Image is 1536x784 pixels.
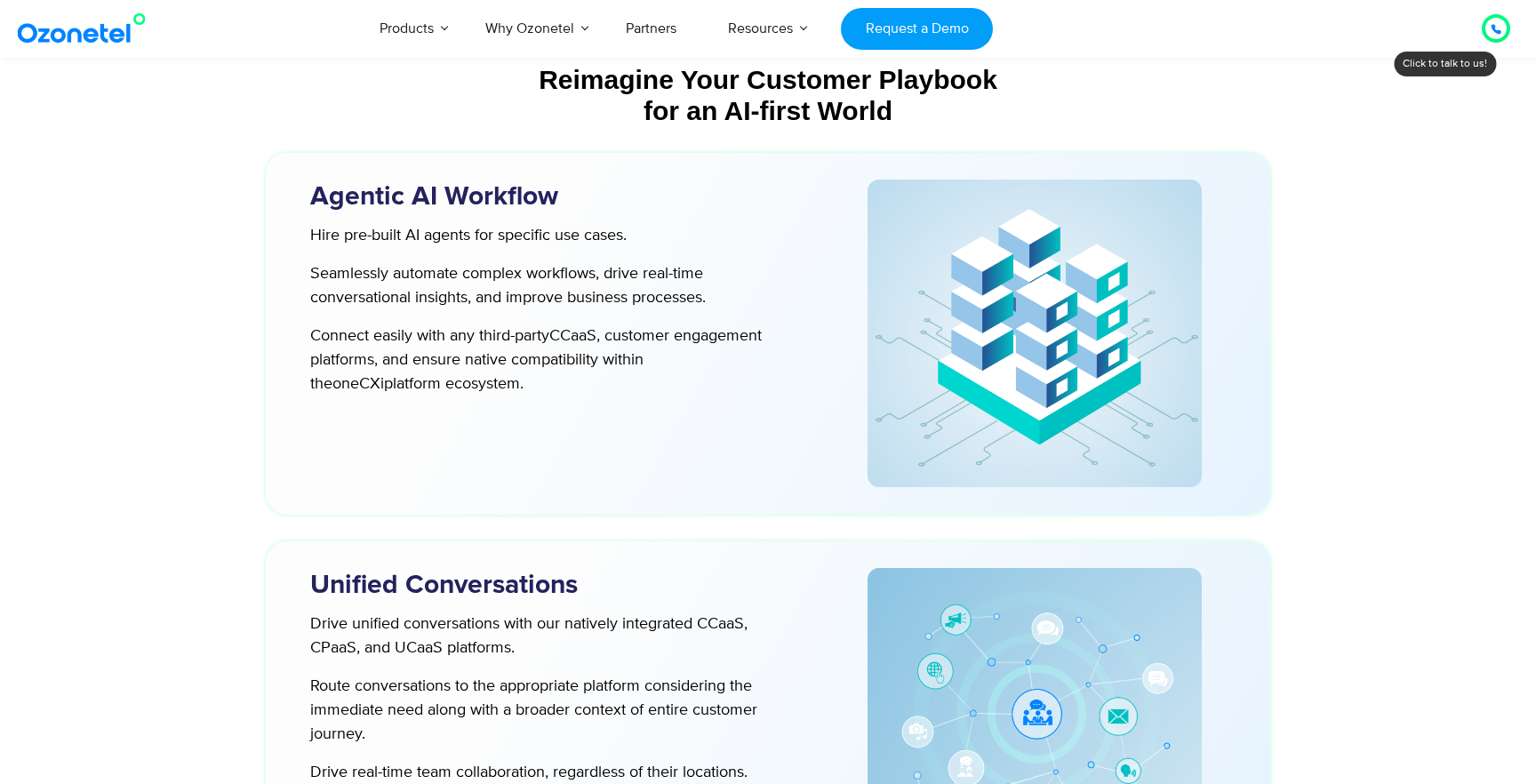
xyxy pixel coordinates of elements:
span: Connect easily with any third-party [310,326,549,346]
p: Route conversations to the appropriate platform considering the immediate need along with a broad... [310,675,772,747]
div: Reimagine Your Customer Playbook for an AI-first World [275,64,1261,126]
span: oneCXi [332,374,384,394]
h3: Unified Conversations [310,568,808,603]
p: Seamlessly automate complex workflows, drive real-time conversational insights, and improve busin... [310,262,772,310]
span: , customer engagement platforms, and ensure native compatibility within the [310,326,762,394]
p: Drive unified conversations with our natively integrated CCaaS, CPaaS, and UCaaS platforms. [310,612,772,660]
span: CCaaS [549,326,596,346]
a: Request a Demo [841,8,993,50]
span: platform ecosystem. [384,374,524,394]
p: Hire pre-built AI agents for specific use cases. [310,224,772,248]
h3: Agentic AI Workflow [310,180,808,214]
